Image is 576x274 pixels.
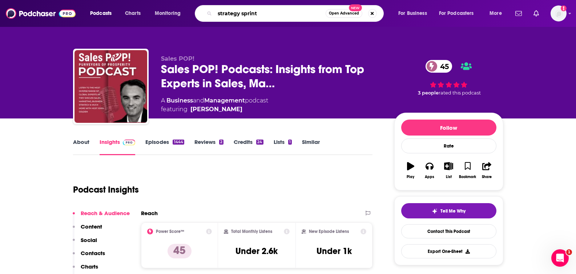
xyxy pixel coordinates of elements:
div: 1 [288,140,292,145]
button: open menu [393,8,436,19]
button: Open AdvancedNew [326,9,362,18]
button: Follow [401,120,496,136]
img: User Profile [551,5,567,21]
span: For Podcasters [439,8,474,19]
div: Bookmark [459,175,476,179]
span: For Business [398,8,427,19]
p: 45 [168,244,192,258]
p: Reach & Audience [81,210,130,217]
input: Search podcasts, credits, & more... [215,8,326,19]
h2: New Episode Listens [309,229,349,234]
span: 45 [433,60,452,73]
span: and [193,97,204,104]
span: New [349,4,362,11]
button: tell me why sparkleTell Me Why [401,203,496,218]
button: open menu [484,8,511,19]
img: Podchaser Pro [123,140,136,145]
span: Open Advanced [329,12,359,15]
button: open menu [150,8,190,19]
button: Play [401,157,420,184]
button: List [439,157,458,184]
button: Export One-Sheet [401,244,496,258]
a: Show notifications dropdown [512,7,525,20]
p: Contacts [81,250,105,257]
span: rated this podcast [439,90,481,96]
button: open menu [434,8,484,19]
div: List [446,175,452,179]
h1: Podcast Insights [73,184,139,195]
button: open menu [85,8,121,19]
div: Share [482,175,492,179]
iframe: Intercom live chat [551,249,569,267]
a: Credits24 [234,138,263,155]
a: John Golden [190,105,242,114]
a: Lists1 [274,138,292,155]
button: Reach & Audience [73,210,130,223]
button: Apps [420,157,439,184]
div: 45 3 peoplerated this podcast [394,55,503,101]
span: 3 people [418,90,439,96]
span: featuring [161,105,268,114]
button: Share [477,157,496,184]
p: Content [81,223,102,230]
button: Social [73,237,97,250]
img: Sales POP! Podcasts: Insights from Top Experts in Sales, Marketing, Leadership & More. [74,50,147,123]
p: Charts [81,263,98,270]
a: Similar [302,138,320,155]
h2: Total Monthly Listens [231,229,272,234]
div: 2 [219,140,223,145]
span: Charts [125,8,141,19]
a: Contact This Podcast [401,224,496,238]
span: Logged in as lkingsley [551,5,567,21]
button: Content [73,223,102,237]
svg: Add a profile image [561,5,567,11]
h2: Power Score™ [156,229,184,234]
div: Search podcasts, credits, & more... [202,5,391,22]
a: Business [166,97,193,104]
a: Show notifications dropdown [531,7,542,20]
h3: Under 2.6k [235,246,278,257]
p: Social [81,237,97,243]
a: Charts [120,8,145,19]
span: Sales POP! [161,55,194,62]
div: A podcast [161,96,268,114]
span: 1 [566,249,572,255]
div: 1444 [173,140,184,145]
button: Show profile menu [551,5,567,21]
a: About [73,138,89,155]
a: Reviews2 [194,138,223,155]
a: 45 [426,60,452,73]
span: Podcasts [90,8,112,19]
button: Bookmark [458,157,477,184]
div: 24 [256,140,263,145]
span: More [490,8,502,19]
a: InsightsPodchaser Pro [100,138,136,155]
h3: Under 1k [317,246,352,257]
img: tell me why sparkle [432,208,438,214]
span: Tell Me Why [440,208,466,214]
img: Podchaser - Follow, Share and Rate Podcasts [6,7,76,20]
a: Management [204,97,245,104]
h2: Reach [141,210,158,217]
div: Rate [401,138,496,153]
div: Play [407,175,414,179]
a: Episodes1444 [145,138,184,155]
span: Monitoring [155,8,181,19]
button: Contacts [73,250,105,263]
div: Apps [425,175,434,179]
